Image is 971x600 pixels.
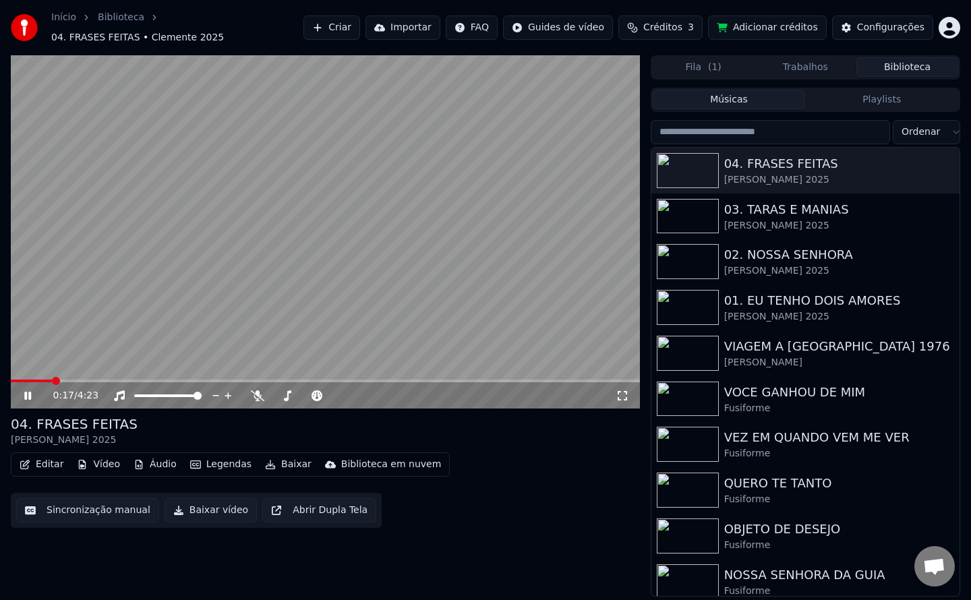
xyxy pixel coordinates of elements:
[724,310,954,324] div: [PERSON_NAME] 2025
[653,90,806,109] button: Músicas
[262,498,376,522] button: Abrir Dupla Tela
[128,455,182,474] button: Áudio
[724,383,954,402] div: VOCE GANHOU DE MIM
[185,455,257,474] button: Legendas
[724,356,954,369] div: [PERSON_NAME]
[78,389,98,402] span: 4:23
[805,90,958,109] button: Playlists
[653,57,755,77] button: Fila
[724,291,954,310] div: 01. EU TENHO DOIS AMORES
[857,21,924,34] div: Configurações
[724,493,954,506] div: Fusiforme
[16,498,159,522] button: Sincronização manual
[724,447,954,460] div: Fusiforme
[724,402,954,415] div: Fusiforme
[902,125,940,139] span: Ordenar
[503,16,613,40] button: Guides de vídeo
[724,428,954,447] div: VEZ EM QUANDO VEM ME VER
[98,11,144,24] a: Biblioteca
[303,16,360,40] button: Criar
[724,219,954,233] div: [PERSON_NAME] 2025
[51,11,303,44] nav: breadcrumb
[11,415,138,433] div: 04. FRASES FEITAS
[856,57,958,77] button: Biblioteca
[365,16,440,40] button: Importar
[341,458,442,471] div: Biblioteca em nuvem
[724,173,954,187] div: [PERSON_NAME] 2025
[724,337,954,356] div: VIAGEM A [GEOGRAPHIC_DATA] 1976
[51,11,76,24] a: Início
[11,433,138,447] div: [PERSON_NAME] 2025
[618,16,703,40] button: Créditos3
[724,539,954,552] div: Fusiforme
[724,584,954,598] div: Fusiforme
[832,16,933,40] button: Configurações
[643,21,682,34] span: Créditos
[724,245,954,264] div: 02. NOSSA SENHORA
[688,21,694,34] span: 3
[14,455,69,474] button: Editar
[446,16,498,40] button: FAQ
[165,498,257,522] button: Baixar vídeo
[724,520,954,539] div: OBJETO DE DESEJO
[53,389,86,402] div: /
[724,264,954,278] div: [PERSON_NAME] 2025
[53,389,74,402] span: 0:17
[11,14,38,41] img: youka
[708,16,827,40] button: Adicionar créditos
[724,566,954,584] div: NOSSA SENHORA DA GUIA
[71,455,125,474] button: Vídeo
[724,474,954,493] div: QUERO TE TANTO
[51,31,224,44] span: 04. FRASES FEITAS • Clemente 2025
[724,154,954,173] div: 04. FRASES FEITAS
[724,200,954,219] div: 03. TARAS E MANIAS
[755,57,856,77] button: Trabalhos
[260,455,317,474] button: Baixar
[914,546,955,587] div: Open chat
[708,61,722,74] span: ( 1 )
